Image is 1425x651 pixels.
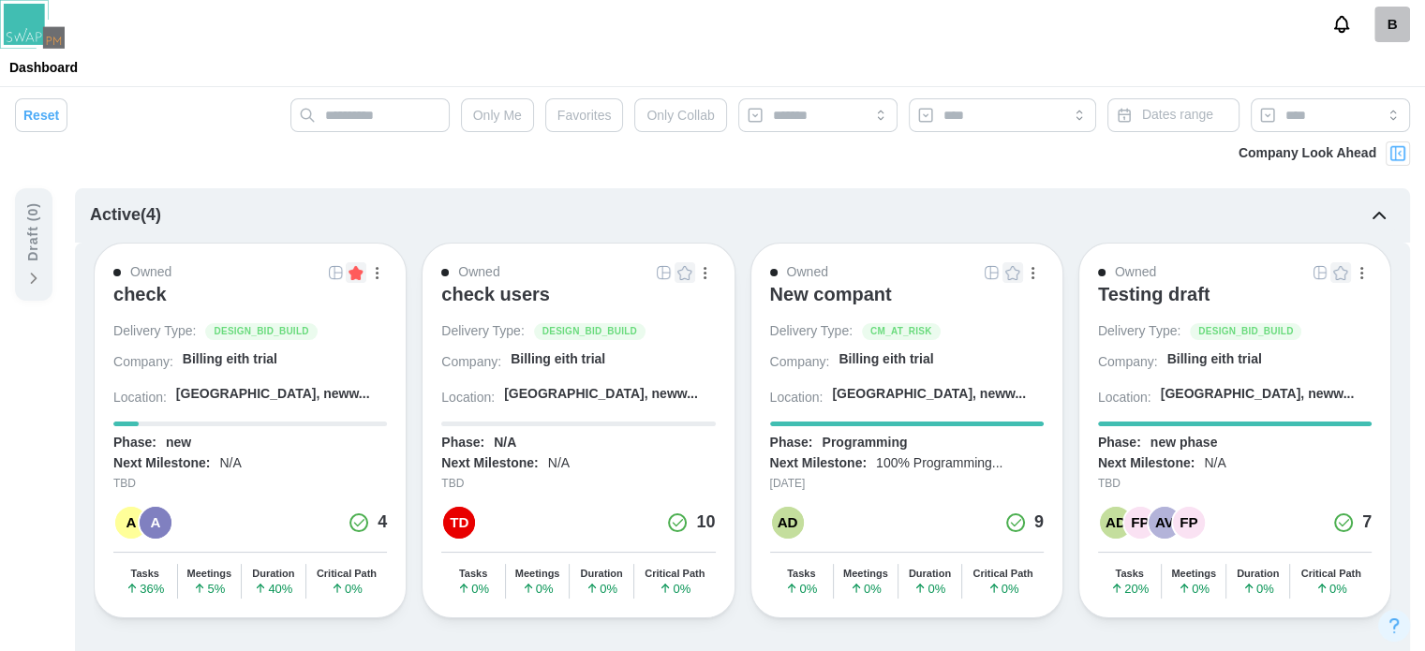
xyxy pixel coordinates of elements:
[1362,510,1372,536] div: 7
[654,262,675,283] a: Grid Icon
[130,262,171,283] div: Owned
[328,265,343,280] img: Grid Icon
[441,283,550,305] div: check users
[113,283,387,322] a: check
[785,582,817,595] span: 0 %
[113,322,196,341] div: Delivery Type:
[982,262,1002,283] a: Grid Icon
[1098,283,1372,322] a: Testing draft
[843,568,888,580] div: Meetings
[1100,507,1132,539] div: AD
[193,582,225,595] span: 5 %
[1107,98,1239,132] button: Dates range
[511,350,715,376] a: Billing eith trial
[494,434,516,452] div: N/A
[15,98,67,132] button: Reset
[511,350,605,369] div: Billing eith trial
[913,582,945,595] span: 0 %
[987,582,1019,595] span: 0 %
[9,61,78,74] div: Dashboard
[985,265,1000,280] img: Grid Icon
[90,202,161,229] div: Active ( 4 )
[441,283,715,322] a: check users
[787,568,815,580] div: Tasks
[176,385,370,404] div: [GEOGRAPHIC_DATA], neww...
[325,262,346,283] a: Open Project Grid
[1149,507,1180,539] div: AV
[870,324,932,339] span: CM_AT_RISK
[1142,107,1213,122] span: Dates range
[1098,454,1195,473] div: Next Milestone:
[219,454,241,473] div: N/A
[441,389,495,407] div: Location:
[140,507,171,539] div: A
[214,324,308,339] span: DESIGN_BID_BUILD
[515,568,560,580] div: Meetings
[131,568,159,580] div: Tasks
[1173,507,1205,539] div: FP
[557,99,612,131] span: Favorites
[1242,582,1274,595] span: 0 %
[441,434,484,452] div: Phase:
[113,389,167,407] div: Location:
[1110,582,1149,595] span: 20 %
[1034,510,1044,536] div: 9
[646,99,714,131] span: Only Collab
[770,283,892,305] div: New compant
[1098,283,1210,305] div: Testing draft
[787,262,828,283] div: Owned
[645,568,705,580] div: Critical Path
[443,507,475,539] div: TD
[982,262,1002,283] a: Open Project Grid
[909,568,951,580] div: Duration
[113,283,167,305] div: check
[586,582,617,595] span: 0 %
[770,353,830,372] div: Company:
[839,350,933,369] div: Billing eith trial
[23,202,44,261] div: Draft ( 0 )
[457,582,489,595] span: 0 %
[770,454,867,473] div: Next Milestone:
[458,262,499,283] div: Owned
[113,434,156,452] div: Phase:
[832,385,1026,404] div: [GEOGRAPHIC_DATA], neww...
[115,507,147,539] div: A
[1171,568,1216,580] div: Meetings
[1115,568,1143,580] div: Tasks
[1098,475,1372,493] div: TBD
[654,262,675,283] a: Open Project Grid
[1167,350,1372,376] a: Billing eith trial
[1150,434,1218,452] div: new phase
[317,568,377,580] div: Critical Path
[770,283,1044,322] a: New compant
[23,99,59,131] span: Reset
[1237,568,1279,580] div: Duration
[252,568,294,580] div: Duration
[876,454,1002,473] div: 100% Programming...
[1374,7,1410,42] div: B
[1204,454,1225,473] div: N/A
[1374,7,1410,42] a: billingcheck2
[1310,262,1330,283] a: Grid Icon
[441,353,501,372] div: Company:
[770,322,853,341] div: Delivery Type:
[183,350,387,376] a: Billing eith trial
[770,434,813,452] div: Phase:
[545,98,624,132] button: Favorites
[441,475,715,493] div: TBD
[542,324,637,339] span: DESIGN_BID_BUILD
[113,353,173,372] div: Company:
[1313,265,1328,280] img: Grid Icon
[770,475,1044,493] div: [DATE]
[1326,8,1358,40] button: Notifications
[1124,507,1156,539] div: FP
[1098,353,1158,372] div: Company:
[441,322,524,341] div: Delivery Type:
[1310,262,1330,283] a: Open Project Grid
[822,434,907,452] div: Programming
[441,454,538,473] div: Next Milestone:
[459,568,487,580] div: Tasks
[1301,568,1361,580] div: Critical Path
[770,389,824,407] div: Location:
[126,582,164,595] span: 36 %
